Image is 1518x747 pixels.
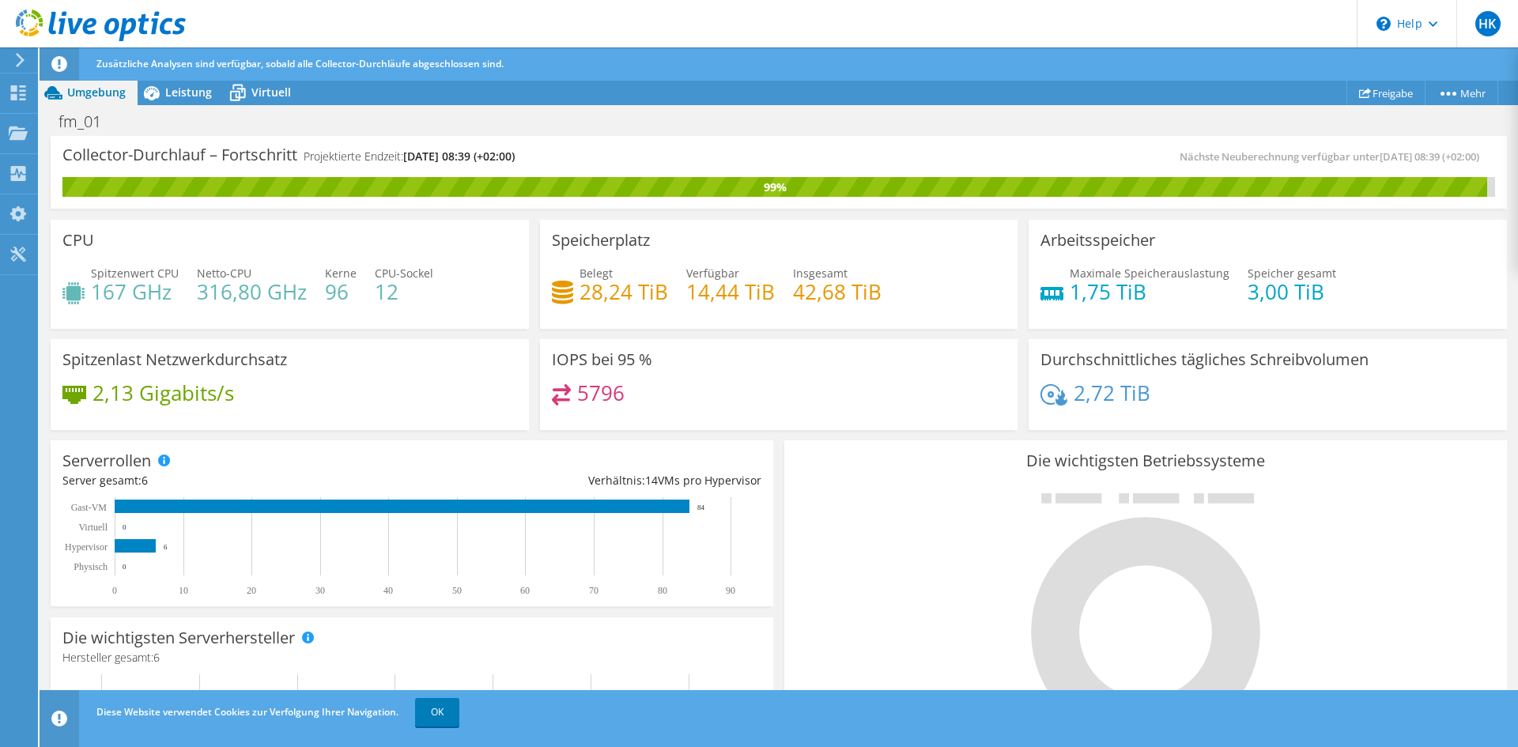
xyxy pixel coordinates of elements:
span: Leistung [165,85,212,100]
text: 20 [247,585,256,596]
text: 10 [179,585,188,596]
h4: 14,44 TiB [686,283,775,300]
h4: 96 [325,283,357,300]
span: Spitzenwert CPU [91,266,179,281]
div: Server gesamt: [62,472,412,489]
span: Nächste Neuberechnung verfügbar unter [1180,149,1487,164]
span: 6 [153,650,160,665]
span: Virtuell [251,85,291,100]
span: Netto-CPU [197,266,251,281]
span: Umgebung [67,85,126,100]
text: 30 [315,585,325,596]
span: [DATE] 08:39 (+02:00) [1380,149,1479,164]
span: 14 [645,473,658,488]
text: 0 [123,563,126,571]
h4: 2,72 TiB [1074,384,1150,402]
svg: \n [1376,17,1391,31]
h4: Hersteller gesamt: [62,649,761,666]
span: Speicher gesamt [1248,266,1336,281]
span: Verfügbar [686,266,739,281]
span: 6 [142,473,148,488]
h4: 28,24 TiB [580,283,668,300]
h4: 2,13 Gigabits/s [93,384,234,402]
span: Maximale Speicherauslastung [1070,266,1229,281]
text: 60 [520,585,530,596]
h3: Spitzenlast Netzwerkdurchsatz [62,351,287,368]
div: 99% [62,179,1487,196]
h3: IOPS bei 95 % [552,351,652,368]
span: Diese Website verwendet Cookies zur Verfolgung Ihrer Navigation. [96,705,398,719]
h4: 316,80 GHz [197,283,307,300]
text: Gast-VM [71,502,108,513]
h3: Die wichtigsten Serverhersteller [62,629,295,647]
h3: Arbeitsspeicher [1040,232,1155,249]
span: [DATE] 08:39 (+02:00) [403,149,515,164]
h3: CPU [62,232,94,249]
text: 84 [697,504,705,511]
h4: 167 GHz [91,283,179,300]
a: Mehr [1425,81,1498,105]
h1: fm_01 [51,113,126,130]
text: Virtuell [78,522,108,533]
text: 70 [589,585,599,596]
text: 80 [658,585,667,596]
text: 40 [383,585,393,596]
h3: Die wichtigsten Betriebssysteme [796,452,1495,470]
text: 50 [452,585,462,596]
a: Freigabe [1346,81,1425,105]
h4: 1,75 TiB [1070,283,1229,300]
span: Belegt [580,266,613,281]
h4: 42,68 TiB [793,283,882,300]
h4: 3,00 TiB [1248,283,1336,300]
span: Kerne [325,266,357,281]
text: Hypervisor [65,541,108,553]
text: 90 [726,585,735,596]
h4: 12 [375,283,433,300]
text: 0 [112,585,117,596]
span: Zusätzliche Analysen sind verfügbar, sobald alle Collector-Durchläufe abgeschlossen sind. [96,57,504,70]
span: Insgesamt [793,266,848,281]
a: OK [415,698,459,726]
h3: Speicherplatz [552,232,650,249]
span: CPU-Sockel [375,266,433,281]
h4: 5796 [577,384,625,402]
div: Verhältnis: VMs pro Hypervisor [412,472,761,489]
h4: Projektierte Endzeit: [304,148,515,165]
text: 0 [123,523,126,531]
h3: Durchschnittliches tägliches Schreibvolumen [1040,351,1369,368]
h3: Serverrollen [62,452,151,470]
span: HK [1475,11,1501,36]
text: Physisch [74,561,108,572]
text: 6 [164,543,168,551]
